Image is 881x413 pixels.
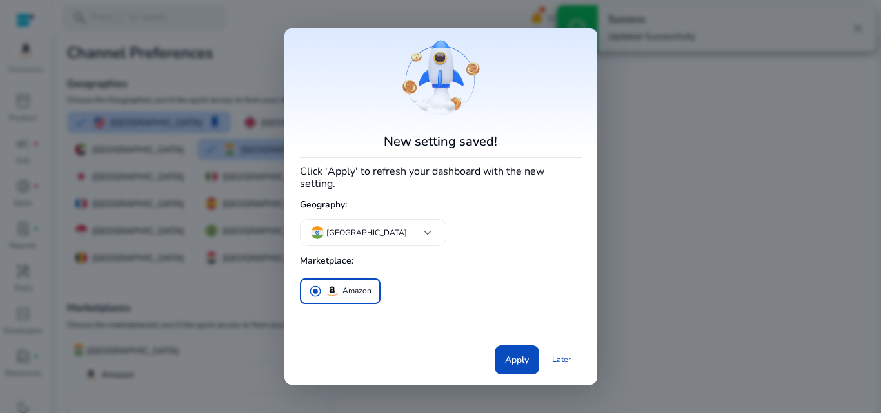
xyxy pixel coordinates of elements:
span: Apply [505,353,529,367]
img: amazon.svg [324,283,340,299]
h5: Geography: [300,195,582,216]
button: Apply [495,345,539,374]
span: keyboard_arrow_down [420,225,435,240]
a: Later [542,348,582,371]
h5: Marketplace: [300,251,582,272]
p: Amazon [342,284,371,298]
h4: Click 'Apply' to refresh your dashboard with the new setting. [300,163,582,190]
p: [GEOGRAPHIC_DATA] [326,227,407,238]
img: in.svg [311,226,324,239]
span: radio_button_checked [309,285,322,298]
